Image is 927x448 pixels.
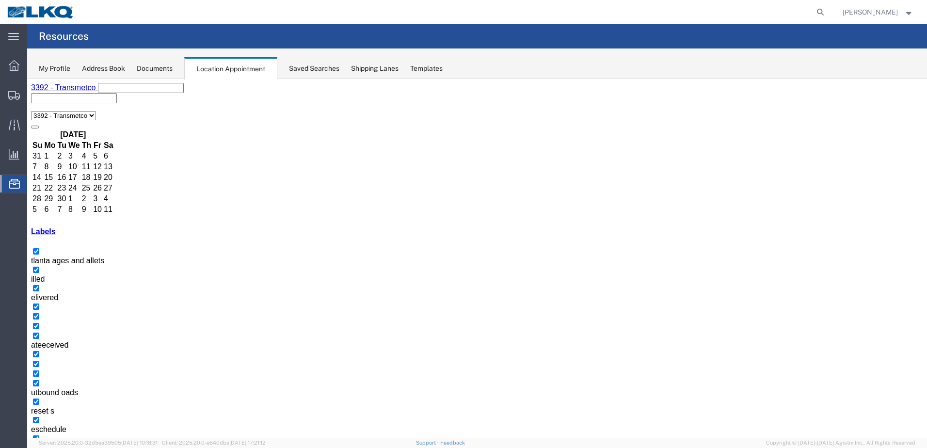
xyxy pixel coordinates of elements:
input: utbound oads [6,301,12,307]
td: 10 [41,83,53,93]
div: Shipping Lanes [351,64,399,74]
div: My Profile [39,64,70,74]
td: 2 [54,115,65,125]
input: tlanta ages and allets [6,169,12,176]
a: Feedback [440,440,465,446]
td: 16 [30,94,40,103]
span: tlanta ages and allets [4,177,77,186]
td: 14 [5,94,16,103]
span: utbound oads [4,309,51,318]
input: reset s [6,320,12,326]
span: [DATE] 17:21:12 [229,440,266,446]
td: 25 [54,104,65,114]
span: [DATE] 10:18:31 [121,440,158,446]
span: ateeceived [4,262,41,270]
td: 12 [65,83,75,93]
td: 9 [54,126,65,135]
td: 5 [5,126,16,135]
td: 23 [30,104,40,114]
div: Saved Searches [289,64,339,74]
span: Copyright © [DATE]-[DATE] Agistix Inc., All Rights Reserved [766,439,915,447]
td: 8 [41,126,53,135]
td: 18 [54,94,65,103]
span: illed [4,196,17,204]
span: Server: 2025.20.0-32d5ea39505 [39,440,158,446]
td: 1 [41,115,53,125]
button: [PERSON_NAME] [842,6,914,18]
td: 15 [16,94,29,103]
td: 20 [76,94,87,103]
span: reset s [4,328,27,336]
div: Templates [410,64,443,74]
td: 30 [30,115,40,125]
div: Documents [137,64,173,74]
input: ateeceived [6,254,12,260]
a: Support [416,440,440,446]
span: Client: 2025.20.0-e640dba [162,440,266,446]
td: 27 [76,104,87,114]
td: 3 [65,115,75,125]
div: Location Appointment [184,57,277,80]
td: 22 [16,104,29,114]
td: 11 [54,83,65,93]
td: 21 [5,104,16,114]
span: eschedule [4,346,39,354]
img: logo [7,5,75,19]
td: 4 [76,115,87,125]
td: 29 [16,115,29,125]
td: 6 [16,126,29,135]
input: illed [6,188,12,194]
td: 28 [5,115,16,125]
td: 24 [41,104,53,114]
td: 17 [41,94,53,103]
input: eschedule [6,338,12,344]
td: 9 [30,83,40,93]
span: Ryan Gledhill [843,7,898,17]
td: 10 [65,126,75,135]
iframe: FS Legacy Container [27,79,927,438]
td: 19 [65,94,75,103]
a: Labels [4,148,29,157]
td: 11 [76,126,87,135]
input: elivered [6,206,12,212]
td: 13 [76,83,87,93]
span: elivered [4,214,31,223]
td: 26 [65,104,75,114]
h4: Resources [39,24,89,48]
div: Address Book [82,64,125,74]
td: 7 [30,126,40,135]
